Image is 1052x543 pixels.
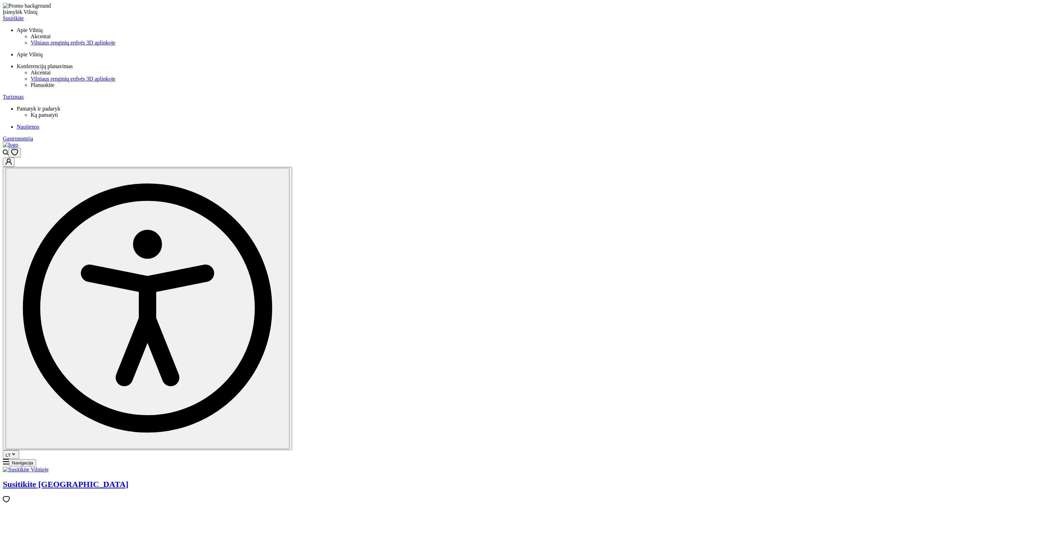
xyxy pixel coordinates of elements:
div: Įsimylėk Vilnių [3,9,1049,15]
span: Vilniaus renginių erdvės 3D aplinkoje [31,76,115,82]
button: Open accessibility dropdown [3,167,292,450]
span: Akcentai [31,33,51,39]
a: Vilniaus renginių erdvės 3D aplinkoje [31,40,1049,46]
span: Apie Vilnių [17,27,43,33]
span: Susitikite [3,15,24,21]
span: Gastronomija [3,136,33,141]
a: Go to customer profile [3,160,15,166]
span: Pamatyk ir padaryk [17,106,60,112]
span: Naujienos [17,124,39,130]
a: Vilniaus renginių erdvės 3D aplinkoje [31,76,1049,82]
span: Apie Vilnių [17,51,43,57]
button: LT [3,450,19,459]
span: Turizmas [3,94,24,100]
button: Go to customer profile [3,157,15,167]
nav: Primary navigation [3,3,1049,142]
img: Susitikite Vilniuje [3,467,49,473]
span: Akcentai [31,70,51,75]
button: Open wishlist [8,148,21,157]
a: Naujienos [17,124,1049,130]
img: Promo background [3,3,51,9]
span: Planuokite [31,82,54,88]
button: Primary navigation [9,459,36,467]
a: Turizmas [3,94,1049,100]
a: Gastronomija [3,136,1049,142]
a: Add to wishlist [3,497,10,503]
a: Open search modal [3,151,8,156]
a: Open wishlist [8,151,21,156]
img: logo [3,142,18,148]
a: Susitikite [GEOGRAPHIC_DATA] [3,480,128,489]
span: Konferencijų planavimas [17,63,73,69]
button: Open accessibility dropdown [6,168,289,449]
span: Vilniaus renginių erdvės 3D aplinkoje [31,40,115,46]
a: Susitikite [3,15,1049,22]
a: Mobile menu [3,460,9,465]
span: Ką pamatyti [31,112,58,118]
